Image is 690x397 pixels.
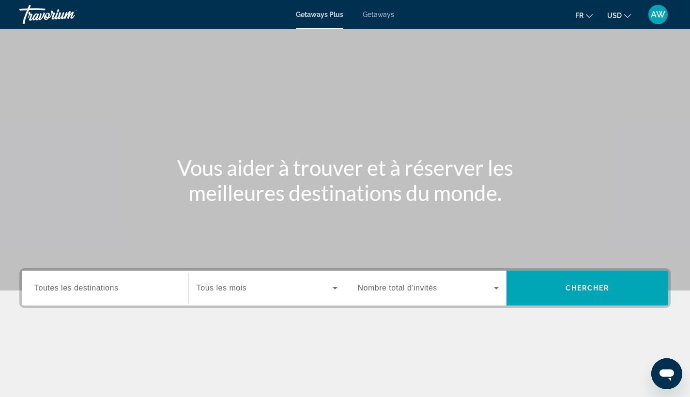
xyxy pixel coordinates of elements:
span: Toutes les destinations [34,284,118,292]
a: Travorium [19,2,116,27]
span: fr [575,12,583,19]
a: Getaways Plus [296,11,343,18]
span: AW [651,10,665,19]
h1: Vous aider à trouver et à réserver les meilleures destinations du monde. [164,155,527,205]
span: Nombre total d'invités [358,284,437,292]
a: Getaways [363,11,394,18]
button: Change currency [607,8,631,22]
div: Search widget [22,271,668,305]
button: Change language [575,8,593,22]
button: Chercher [506,271,668,305]
iframe: Bouton de lancement de la fenêtre de messagerie [651,358,682,389]
button: User Menu [645,4,671,25]
span: USD [607,12,622,19]
span: Tous les mois [197,284,246,292]
span: Chercher [566,284,610,292]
